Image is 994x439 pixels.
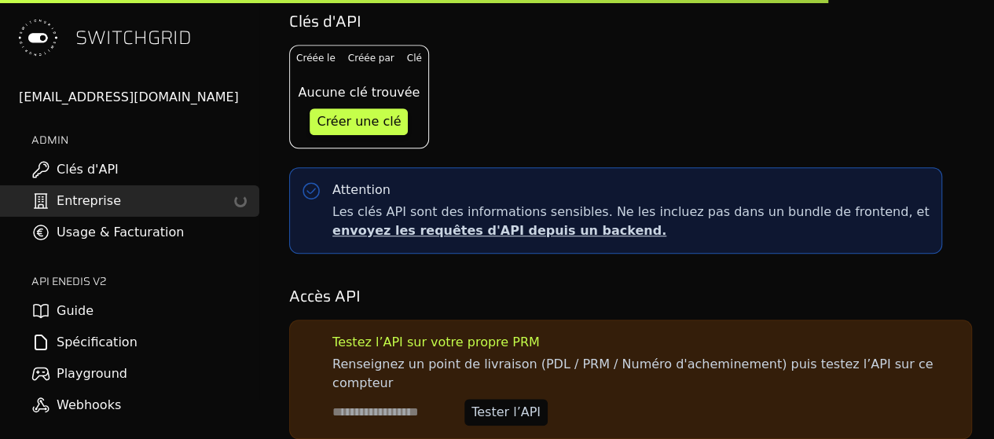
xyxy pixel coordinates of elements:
[332,355,959,393] p: Renseignez un point de livraison (PDL / PRM / Numéro d'acheminement) puis testez l’API sur ce com...
[332,221,929,240] p: envoyez les requêtes d'API depuis un backend.
[471,403,541,422] div: Tester l’API
[289,285,972,307] h2: Accès API
[332,333,540,352] div: Testez l’API sur votre propre PRM
[298,83,420,102] span: Aucune clé trouvée
[289,10,972,32] h2: Clés d'API
[31,273,259,289] h2: API ENEDIS v2
[234,195,247,207] div: loading
[332,181,391,199] div: Attention
[75,25,192,50] span: SWITCHGRID
[342,46,401,71] th: Créée par
[13,13,63,63] img: Switchgrid Logo
[290,46,342,71] th: Créée le
[401,46,428,71] th: Clé
[310,108,408,135] button: Créer une clé
[317,112,401,131] div: Créer une clé
[31,132,259,148] h2: ADMIN
[19,88,259,107] div: [EMAIL_ADDRESS][DOMAIN_NAME]
[464,399,548,426] button: Tester l’API
[332,203,929,240] span: Les clés API sont des informations sensibles. Ne les incluez pas dans un bundle de frontend, et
